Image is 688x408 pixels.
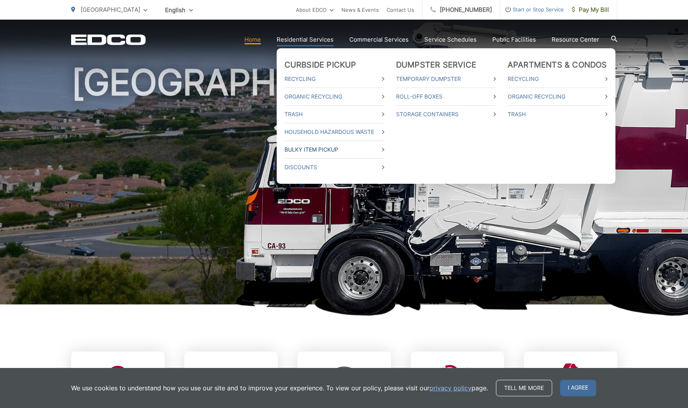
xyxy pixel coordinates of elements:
a: Bulky Item Pickup [284,145,384,154]
span: [GEOGRAPHIC_DATA] [81,6,140,13]
a: Trash [508,110,607,119]
p: We use cookies to understand how you use our site and to improve your experience. To view our pol... [71,383,488,393]
span: Pay My Bill [572,5,609,15]
a: EDCD logo. Return to the homepage. [71,34,146,45]
a: Dumpster Service [396,60,476,70]
a: Storage Containers [396,110,496,119]
a: Temporary Dumpster [396,74,496,84]
a: Resource Center [552,35,599,44]
a: Discounts [284,163,384,172]
a: Home [244,35,261,44]
a: privacy policy [429,383,472,393]
span: I agree [560,380,596,396]
a: Commercial Services [349,35,409,44]
a: Recycling [284,74,384,84]
a: Household Hazardous Waste [284,127,384,137]
a: Apartments & Condos [508,60,607,70]
a: Organic Recycling [284,92,384,101]
a: Public Facilities [492,35,536,44]
a: About EDCO [296,5,334,15]
a: News & Events [341,5,379,15]
a: Service Schedules [424,35,477,44]
a: Residential Services [277,35,334,44]
h1: [GEOGRAPHIC_DATA] [71,63,617,311]
a: Contact Us [387,5,414,15]
a: Curbside Pickup [284,60,356,70]
span: English [159,3,199,17]
a: Tell me more [496,380,552,396]
a: Organic Recycling [508,92,607,101]
a: Recycling [508,74,607,84]
a: Roll-Off Boxes [396,92,496,101]
a: Trash [284,110,384,119]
